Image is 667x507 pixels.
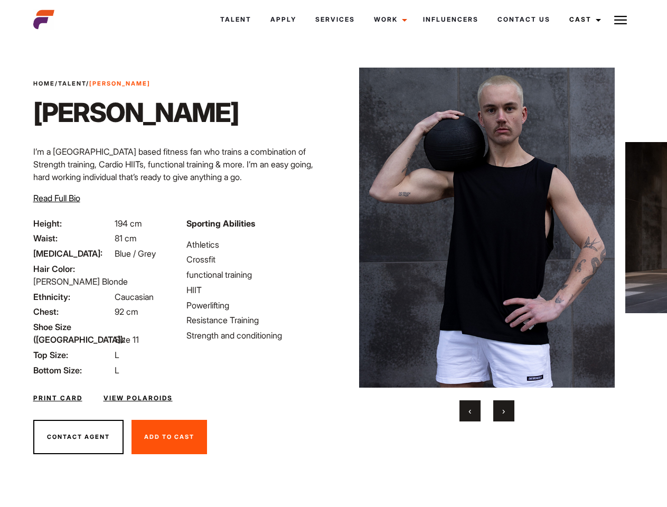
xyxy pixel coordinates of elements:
[414,5,488,34] a: Influencers
[211,5,261,34] a: Talent
[33,262,112,275] span: Hair Color:
[104,393,173,403] a: View Polaroids
[306,5,364,34] a: Services
[468,406,471,416] span: Previous
[115,334,139,345] span: Size 11
[560,5,607,34] a: Cast
[186,268,327,281] li: functional training
[33,420,124,455] button: Contact Agent
[115,306,138,317] span: 92 cm
[186,238,327,251] li: Athletics
[33,97,239,128] h1: [PERSON_NAME]
[186,314,327,326] li: Resistance Training
[115,292,154,302] span: Caucasian
[115,350,119,360] span: L
[89,80,151,87] strong: [PERSON_NAME]
[33,276,128,287] span: [PERSON_NAME] Blonde
[33,9,54,30] img: cropped-aefm-brand-fav-22-square.png
[186,299,327,312] li: Powerlifting
[186,284,327,296] li: HIIT
[144,433,194,440] span: Add To Cast
[261,5,306,34] a: Apply
[33,349,112,361] span: Top Size:
[33,80,55,87] a: Home
[115,365,119,375] span: L
[33,305,112,318] span: Chest:
[33,393,82,403] a: Print Card
[364,5,414,34] a: Work
[33,192,80,204] button: Read Full Bio
[502,406,505,416] span: Next
[614,14,627,26] img: Burger icon
[33,290,112,303] span: Ethnicity:
[131,420,207,455] button: Add To Cast
[186,218,255,229] strong: Sporting Abilities
[33,79,151,88] span: / /
[186,253,327,266] li: Crossfit
[488,5,560,34] a: Contact Us
[33,193,80,203] span: Read Full Bio
[115,248,156,259] span: Blue / Grey
[186,329,327,342] li: Strength and conditioning
[33,321,112,346] span: Shoe Size ([GEOGRAPHIC_DATA]):
[33,145,327,183] p: I’m a [GEOGRAPHIC_DATA] based fitness fan who trains a combination of Strength training, Cardio H...
[33,247,112,260] span: [MEDICAL_DATA]:
[33,232,112,245] span: Waist:
[33,364,112,377] span: Bottom Size:
[33,217,112,230] span: Height:
[115,218,142,229] span: 194 cm
[115,233,137,243] span: 81 cm
[58,80,86,87] a: Talent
